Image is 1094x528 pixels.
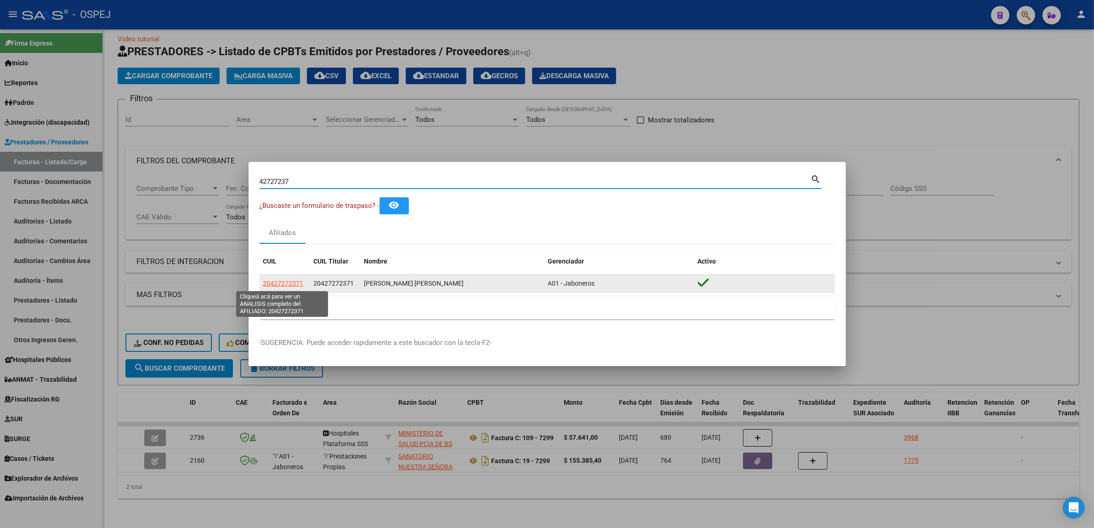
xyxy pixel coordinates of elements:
[364,278,541,289] div: [PERSON_NAME] [PERSON_NAME]
[544,252,694,271] datatable-header-cell: Gerenciador
[310,252,361,271] datatable-header-cell: CUIL Titular
[1063,497,1085,519] div: Open Intercom Messenger
[260,338,835,348] p: -SUGERENCIA: Puede acceder rapidamente a este buscador con la tecla F2-
[548,280,595,287] span: A01 - Jaboneros
[314,280,354,287] span: 20427272371
[389,200,400,211] mat-icon: remove_red_eye
[548,258,584,265] span: Gerenciador
[811,173,822,184] mat-icon: search
[260,296,835,319] div: 1 total
[260,201,380,210] span: ¿Buscaste un formulario de traspaso? -
[364,258,388,265] span: Nombre
[263,258,277,265] span: CUIL
[314,258,349,265] span: CUIL Titular
[361,252,544,271] datatable-header-cell: Nombre
[269,228,296,238] div: Afiliados
[263,280,304,287] span: 20427272371
[698,258,716,265] span: Activo
[694,252,835,271] datatable-header-cell: Activo
[260,252,310,271] datatable-header-cell: CUIL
